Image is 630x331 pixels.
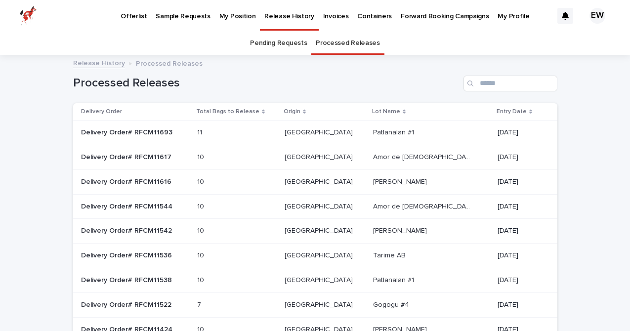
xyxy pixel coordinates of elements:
[197,126,204,137] p: 11
[73,169,557,194] tr: Delivery Order# RFCM11616 1010 [GEOGRAPHIC_DATA][GEOGRAPHIC_DATA] [PERSON_NAME][PERSON_NAME] [DATE]
[373,126,416,137] p: Patlanalan #1
[498,251,542,260] p: [DATE]
[285,176,355,186] p: [GEOGRAPHIC_DATA]
[373,151,474,162] p: Amor de [DEMOGRAPHIC_DATA]
[285,299,355,309] p: [GEOGRAPHIC_DATA]
[197,249,206,260] p: 10
[285,201,355,211] p: [GEOGRAPHIC_DATA]
[285,151,355,162] p: [GEOGRAPHIC_DATA]
[73,268,557,292] tr: Delivery Order# RFCM11538 1010 [GEOGRAPHIC_DATA][GEOGRAPHIC_DATA] Patlanalan #1Patlanalan #1 [DATE]
[498,153,542,162] p: [DATE]
[373,176,429,186] p: [PERSON_NAME]
[498,227,542,235] p: [DATE]
[197,274,206,285] p: 10
[196,106,259,117] p: Total Bags to Release
[197,225,206,235] p: 10
[498,203,542,211] p: [DATE]
[250,32,307,55] a: Pending Requests
[285,249,355,260] p: [GEOGRAPHIC_DATA]
[81,106,122,117] p: Delivery Order
[498,178,542,186] p: [DATE]
[197,151,206,162] p: 10
[73,194,557,219] tr: Delivery Order# RFCM11544 1010 [GEOGRAPHIC_DATA][GEOGRAPHIC_DATA] Amor de [DEMOGRAPHIC_DATA]Amor ...
[498,128,542,137] p: [DATE]
[136,57,203,68] p: Processed Releases
[373,225,429,235] p: [PERSON_NAME]
[285,126,355,137] p: [GEOGRAPHIC_DATA]
[73,219,557,244] tr: Delivery Order# RFCM11542 1010 [GEOGRAPHIC_DATA][GEOGRAPHIC_DATA] [PERSON_NAME][PERSON_NAME] [DATE]
[373,201,474,211] p: Amor de [DEMOGRAPHIC_DATA]
[73,145,557,169] tr: Delivery Order# RFCM11617 1010 [GEOGRAPHIC_DATA][GEOGRAPHIC_DATA] Amor de [DEMOGRAPHIC_DATA]Amor ...
[316,32,379,55] a: Processed Releases
[73,121,557,145] tr: Delivery Order# RFCM11693 1111 [GEOGRAPHIC_DATA][GEOGRAPHIC_DATA] Patlanalan #1Patlanalan #1 [DATE]
[20,6,37,26] img: zttTXibQQrCfv9chImQE
[73,244,557,268] tr: Delivery Order# RFCM11536 1010 [GEOGRAPHIC_DATA][GEOGRAPHIC_DATA] Tarime ABTarime AB [DATE]
[373,249,408,260] p: Tarime AB
[73,57,125,68] a: Release History
[498,276,542,285] p: [DATE]
[373,299,411,309] p: Gogogu #4
[73,292,557,317] tr: Delivery Order# RFCM11522 77 [GEOGRAPHIC_DATA][GEOGRAPHIC_DATA] Gogogu #4Gogogu #4 [DATE]
[373,274,416,285] p: Patlanalan #1
[284,106,300,117] p: Origin
[197,201,206,211] p: 10
[285,274,355,285] p: [GEOGRAPHIC_DATA]
[197,299,203,309] p: 7
[73,76,460,90] h1: Processed Releases
[197,176,206,186] p: 10
[285,225,355,235] p: [GEOGRAPHIC_DATA]
[463,76,557,91] input: Search
[589,8,605,24] div: EW
[498,301,542,309] p: [DATE]
[497,106,527,117] p: Entry Date
[372,106,400,117] p: Lot Name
